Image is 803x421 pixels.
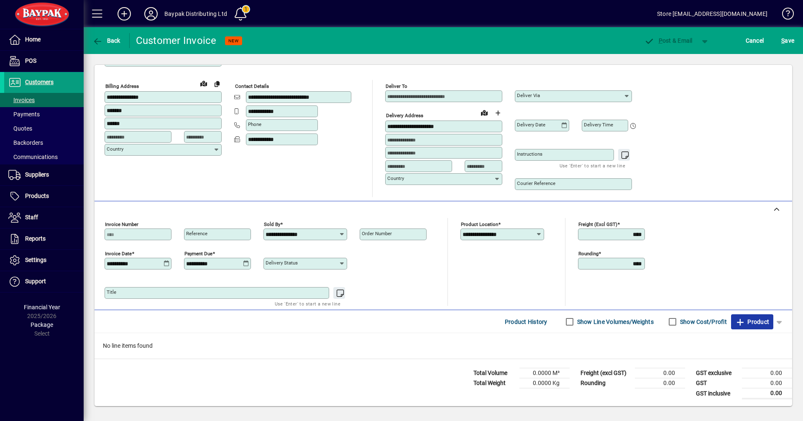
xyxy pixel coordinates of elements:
mat-label: Payment due [184,251,212,257]
button: Choose address [491,106,504,120]
span: Financial Year [24,304,60,311]
td: Total Weight [469,378,519,388]
span: POS [25,57,36,64]
a: Settings [4,250,84,271]
mat-label: Courier Reference [517,180,555,186]
div: Baypak Distributing Ltd [164,7,227,21]
a: Knowledge Base [776,2,793,29]
mat-label: Freight (excl GST) [578,221,617,227]
span: Reports [25,235,46,242]
a: Backorders [4,136,84,150]
span: Back [92,37,120,44]
mat-label: Invoice number [105,221,138,227]
a: View on map [197,77,210,90]
span: Staff [25,214,38,221]
button: Profile [138,6,164,21]
button: Post & Email [640,33,697,48]
td: 0.00 [635,378,685,388]
mat-hint: Use 'Enter' to start a new line [275,299,340,308]
a: Home [4,29,84,50]
button: Add [111,6,138,21]
mat-hint: Use 'Enter' to start a new line [560,161,625,170]
mat-label: Deliver To [386,83,407,89]
app-page-header-button: Back [84,33,130,48]
td: GST [692,378,742,388]
span: Backorders [8,139,43,146]
mat-label: Reference [186,231,207,236]
a: View on map [478,106,491,119]
mat-label: Country [387,175,404,181]
mat-label: Order number [362,231,392,236]
span: Invoices [8,97,35,103]
span: Home [25,36,41,43]
div: No line items found [95,333,792,359]
span: ost & Email [644,37,693,44]
div: Customer Invoice [136,34,217,47]
a: Suppliers [4,164,84,185]
td: GST inclusive [692,388,742,399]
button: Save [779,33,796,48]
mat-label: Phone [248,121,261,127]
span: Product [735,315,769,329]
td: GST exclusive [692,368,742,378]
span: Products [25,193,49,199]
td: Rounding [576,378,635,388]
mat-label: Country [107,146,123,152]
span: Cancel [746,34,764,47]
span: Communications [8,154,58,160]
span: P [659,37,662,44]
span: S [781,37,785,44]
span: Quotes [8,125,32,132]
label: Show Line Volumes/Weights [575,318,654,326]
span: Customers [25,79,54,85]
td: Total Volume [469,368,519,378]
mat-label: Title [107,289,116,295]
td: 0.00 [742,368,792,378]
mat-label: Delivery time [584,122,613,128]
mat-label: Delivery status [266,260,298,266]
a: Products [4,186,84,207]
a: POS [4,51,84,72]
span: Support [25,278,46,285]
span: Payments [8,111,40,118]
a: Reports [4,228,84,249]
label: Show Cost/Profit [678,318,727,326]
span: Suppliers [25,171,49,178]
td: Freight (excl GST) [576,368,635,378]
mat-label: Delivery date [517,122,545,128]
mat-label: Instructions [517,151,542,157]
mat-label: Sold by [264,221,280,227]
span: ave [781,34,794,47]
span: NEW [228,38,239,44]
a: Staff [4,207,84,228]
span: Product History [505,315,547,329]
td: 0.00 [635,368,685,378]
a: Invoices [4,93,84,107]
div: Store [EMAIL_ADDRESS][DOMAIN_NAME] [657,7,767,21]
button: Copy to Delivery address [210,77,224,90]
td: 0.00 [742,378,792,388]
button: Back [90,33,123,48]
mat-label: Rounding [578,251,598,257]
button: Product History [501,314,551,329]
a: Quotes [4,121,84,136]
mat-label: Invoice date [105,251,132,257]
button: Product [731,314,773,329]
span: Package [31,321,53,328]
button: Cancel [744,33,766,48]
span: Settings [25,257,46,263]
td: 0.00 [742,388,792,399]
a: Communications [4,150,84,164]
a: Support [4,271,84,292]
td: 0.0000 M³ [519,368,570,378]
a: Payments [4,107,84,121]
td: 0.0000 Kg [519,378,570,388]
mat-label: Product location [461,221,498,227]
mat-label: Deliver via [517,92,540,98]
